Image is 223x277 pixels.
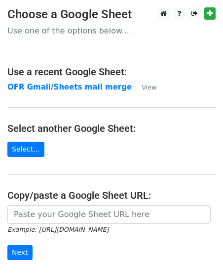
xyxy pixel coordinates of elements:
a: Select... [7,142,44,157]
small: View [142,84,156,91]
h4: Select another Google Sheet: [7,123,216,134]
small: Example: [URL][DOMAIN_NAME] [7,226,109,233]
h4: Use a recent Google Sheet: [7,66,216,78]
a: View [132,83,156,92]
input: Paste your Google Sheet URL here [7,205,211,224]
h3: Choose a Google Sheet [7,7,216,22]
input: Next [7,245,33,260]
a: OFR Gmail/Sheets mail merge [7,83,132,92]
p: Use one of the options below... [7,26,216,36]
h4: Copy/paste a Google Sheet URL: [7,189,216,201]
